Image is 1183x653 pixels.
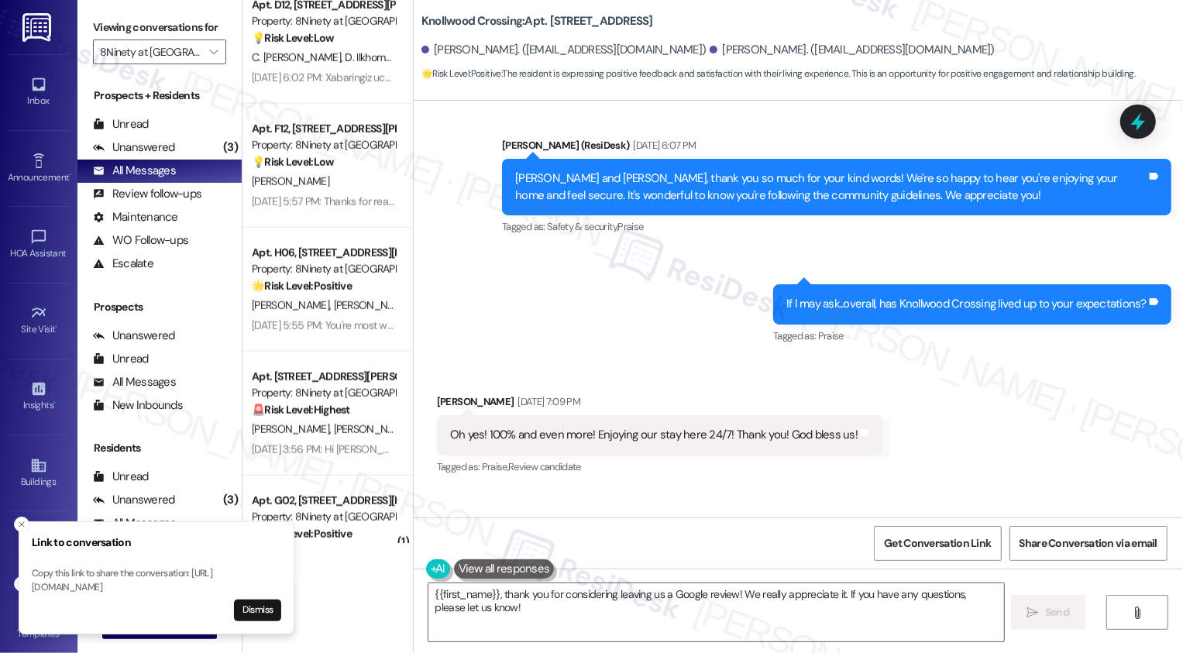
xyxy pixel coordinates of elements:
[508,460,581,473] span: Review candidate
[1020,535,1157,552] span: Share Conversation via email
[450,427,858,443] div: Oh yes! 100% and even more! Enjoying our stay here 24/7! Thank you! God bless us!
[773,325,1171,347] div: Tagged as:
[93,351,149,367] div: Unread
[502,215,1171,238] div: Tagged as:
[252,403,350,417] strong: 🚨 Risk Level: Highest
[252,13,395,29] div: Property: 8Ninety at [GEOGRAPHIC_DATA]
[93,209,178,225] div: Maintenance
[482,460,508,473] span: Praise ,
[252,422,334,436] span: [PERSON_NAME]
[252,194,1183,208] div: [DATE] 5:57 PM: Thanks for reaching out, [PERSON_NAME]! I understand you’d like to know about the...
[93,328,175,344] div: Unanswered
[252,369,395,385] div: Apt. [STREET_ADDRESS][PERSON_NAME]
[547,220,617,233] span: Safety & security ,
[502,137,1171,159] div: [PERSON_NAME] (ResiDesk)
[93,15,226,40] label: Viewing conversations for
[93,397,183,414] div: New Inbounds
[8,300,70,342] a: Site Visit •
[333,422,415,436] span: [PERSON_NAME]
[8,224,70,266] a: HOA Assistant
[818,329,844,342] span: Praise
[93,469,149,485] div: Unread
[437,455,882,478] div: Tagged as:
[1132,607,1143,619] i: 
[252,279,352,293] strong: 🌟 Risk Level: Positive
[428,583,1004,641] textarea: {{first_name}}, thank you for considering leaving us a Google review! We really appreciate it. If...
[514,394,580,410] div: [DATE] 7:09 PM
[93,163,176,179] div: All Messages
[421,67,501,80] strong: 🌟 Risk Level: Positive
[1027,607,1039,619] i: 
[786,296,1147,312] div: If I may ask..overall, has Knollwood Crossing lived up to your expectations?
[1045,604,1069,620] span: Send
[252,31,334,45] strong: 💡 Risk Level: Low
[252,137,395,153] div: Property: 8Ninety at [GEOGRAPHIC_DATA]
[56,321,58,332] span: •
[8,604,70,646] a: Templates •
[515,170,1147,204] div: [PERSON_NAME] and [PERSON_NAME], thank you so much for your kind words! We're so happy to hear yo...
[209,46,218,58] i: 
[252,121,395,137] div: Apt. F12, [STREET_ADDRESS][PERSON_NAME]
[100,40,201,64] input: All communities
[630,137,696,153] div: [DATE] 6:07 PM
[93,139,175,156] div: Unanswered
[421,42,707,58] div: [PERSON_NAME]. ([EMAIL_ADDRESS][DOMAIN_NAME])
[8,452,70,494] a: Buildings
[252,261,395,277] div: Property: 8Ninety at [GEOGRAPHIC_DATA]
[874,526,1001,561] button: Get Conversation Link
[32,534,281,551] h3: Link to conversation
[14,517,29,532] button: Close toast
[219,488,242,512] div: (3)
[93,116,149,132] div: Unread
[617,220,643,233] span: Praise
[93,186,201,202] div: Review follow-ups
[884,535,991,552] span: Get Conversation Link
[234,600,281,621] button: Dismiss
[1011,595,1086,630] button: Send
[252,318,802,332] div: [DATE] 5:55 PM: You're most welcome, [PERSON_NAME]! Feel free to reach out if you have any concer...
[252,174,329,188] span: [PERSON_NAME]
[421,66,1135,82] span: : The resident is expressing positive feedback and satisfaction with their living experience. Thi...
[32,567,281,594] p: Copy this link to share the conversation: [URL][DOMAIN_NAME]
[219,136,242,160] div: (3)
[252,155,334,169] strong: 💡 Risk Level: Low
[421,13,653,29] b: Knollwood Crossing: Apt. [STREET_ADDRESS]
[345,50,395,64] span: D. Ilkhomov
[8,71,70,113] a: Inbox
[14,576,29,592] button: Close toast
[252,493,395,509] div: Apt. G02, [STREET_ADDRESS][PERSON_NAME]
[77,88,242,104] div: Prospects + Residents
[93,256,153,272] div: Escalate
[77,299,242,315] div: Prospects
[8,528,70,570] a: Leads
[252,298,334,312] span: [PERSON_NAME]
[93,374,176,390] div: All Messages
[252,509,395,525] div: Property: 8Ninety at [GEOGRAPHIC_DATA]
[333,298,411,312] span: [PERSON_NAME]
[77,440,242,456] div: Residents
[252,385,395,401] div: Property: 8Ninety at [GEOGRAPHIC_DATA]
[252,50,345,64] span: C. [PERSON_NAME]
[93,232,188,249] div: WO Follow-ups
[710,42,995,58] div: [PERSON_NAME]. ([EMAIL_ADDRESS][DOMAIN_NAME])
[252,245,395,261] div: Apt. H06, [STREET_ADDRESS][PERSON_NAME]
[22,13,54,42] img: ResiDesk Logo
[1009,526,1168,561] button: Share Conversation via email
[53,397,56,408] span: •
[252,527,352,541] strong: 🌟 Risk Level: Positive
[93,492,175,508] div: Unanswered
[69,170,71,180] span: •
[8,376,70,418] a: Insights •
[437,394,882,415] div: [PERSON_NAME]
